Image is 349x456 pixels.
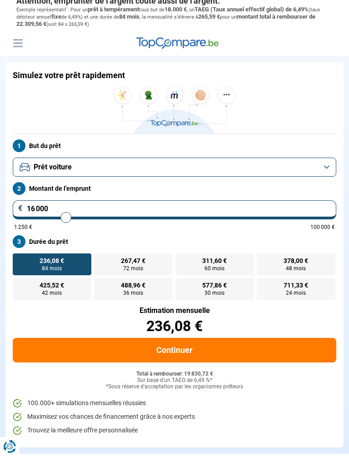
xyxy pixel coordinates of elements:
span: 425,52 € [40,282,64,288]
span: 48 mois [286,266,306,271]
span: 577,86 € [202,282,227,288]
span: 1 250 € [14,224,32,230]
span: 18.000 € [165,6,187,13]
li: Maximisez vos chances de financement grâce à nos experts [13,412,336,421]
h1: Simulez votre prêt rapidement [13,70,125,80]
span: 36 mois [123,290,143,296]
div: Sur base d'un TAEG de 6,49 %* [13,377,336,384]
span: 378,00 € [284,258,308,264]
span: 236,08 € [40,258,64,264]
span: prêt à tempérament [88,6,139,13]
span: 84 mois [42,266,62,271]
span: € [18,205,23,212]
button: Menu [11,36,25,50]
span: montant total à rembourser de 22.309,56 € [16,13,315,27]
label: Durée du prêt [13,235,336,248]
span: 100 000 € [310,224,335,230]
div: 236,08 € [13,319,336,333]
span: 24 mois [286,290,306,296]
span: 311,60 € [202,258,227,264]
li: 100.000+ simulations mensuelles réussies [13,399,336,408]
span: 488,96 € [121,282,145,288]
label: Montant de l'emprunt [13,182,336,195]
button: Prêt voiture [13,158,336,177]
span: 265,59 € [198,13,220,20]
img: TopCompare [136,37,219,49]
label: But du prêt [13,139,336,152]
span: fixe [51,13,61,20]
div: *Sous réserve d'acceptation par les organismes prêteurs [13,384,336,390]
span: 60 mois [204,266,224,271]
span: 84 mois [119,13,140,20]
span: 42 mois [42,290,62,296]
span: Prêt voiture [34,162,72,172]
button: Continuer [13,338,336,362]
div: Estimation mensuelle [13,307,336,314]
span: TAEG (Taux annuel effectif global) de 6,49% [194,6,309,13]
span: 30 mois [204,290,224,296]
p: Exemple représentatif : Pour un tous but de , un (taux débiteur annuel de 6,49%) et une durée de ... [16,6,333,28]
img: TopCompare.be [111,87,238,134]
span: 711,33 € [284,282,308,288]
span: 267,47 € [121,258,145,264]
span: 72 mois [123,266,143,271]
li: Trouvez la meilleure offre personnalisée [13,426,336,435]
div: Total à rembourser: 19 830,72 € [13,371,336,377]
